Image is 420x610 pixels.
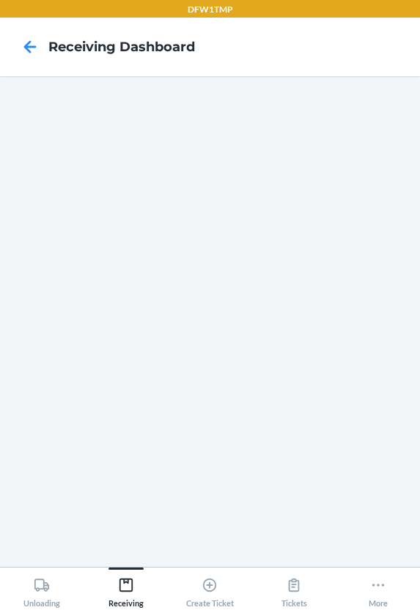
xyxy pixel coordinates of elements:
[369,571,388,608] div: More
[108,571,144,608] div: Receiving
[12,88,408,555] iframe: Receiving dashboard
[84,568,169,608] button: Receiving
[168,568,252,608] button: Create Ticket
[336,568,420,608] button: More
[188,3,233,16] p: DFW1TMP
[252,568,336,608] button: Tickets
[186,571,234,608] div: Create Ticket
[281,571,307,608] div: Tickets
[48,37,195,56] h4: Receiving dashboard
[23,571,60,608] div: Unloading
